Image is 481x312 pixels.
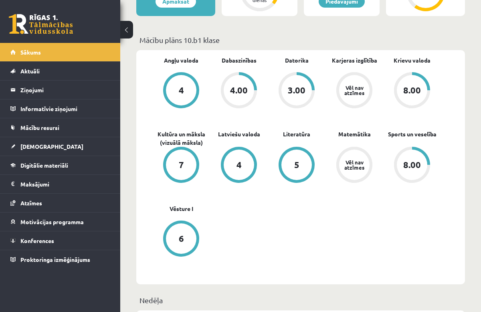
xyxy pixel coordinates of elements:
span: Sākums [20,49,41,56]
div: 7 [179,160,184,169]
span: Aktuāli [20,67,40,75]
legend: Ziņojumi [20,81,110,99]
div: 6 [179,234,184,243]
div: Vēl nav atzīmes [343,160,366,170]
a: Vēl nav atzīmes [325,147,383,184]
div: 4 [179,86,184,95]
a: Sākums [10,43,110,61]
a: 8.00 [383,147,441,184]
a: Digitālie materiāli [10,156,110,174]
div: 8.00 [403,160,421,169]
a: Datorika [285,56,309,65]
a: Vēl nav atzīmes [325,72,383,110]
a: 7 [152,147,210,184]
a: Kultūra un māksla (vizuālā māksla) [152,130,210,147]
span: Proktoringa izmēģinājums [20,256,90,263]
a: Angļu valoda [164,56,198,65]
a: Maksājumi [10,175,110,193]
a: 6 [152,221,210,258]
p: Nedēļa [139,295,462,306]
p: Mācību plāns 10.b1 klase [139,34,462,45]
a: Literatūra [283,130,310,138]
span: Digitālie materiāli [20,162,68,169]
span: Atzīmes [20,199,42,207]
a: Motivācijas programma [10,213,110,231]
span: Motivācijas programma [20,218,84,225]
a: [DEMOGRAPHIC_DATA] [10,137,110,156]
a: Krievu valoda [394,56,430,65]
div: 8.00 [403,86,421,95]
a: 5 [268,147,325,184]
div: 3.00 [288,86,305,95]
a: 4.00 [210,72,268,110]
a: Dabaszinības [222,56,257,65]
a: Latviešu valoda [218,130,260,138]
a: Sports un veselība [388,130,437,138]
span: Mācību resursi [20,124,59,131]
a: 4 [210,147,268,184]
a: Atzīmes [10,194,110,212]
div: Vēl nav atzīmes [343,85,366,95]
a: Matemātika [338,130,371,138]
a: Mācību resursi [10,118,110,137]
a: 4 [152,72,210,110]
div: 4 [236,160,242,169]
a: 8.00 [383,72,441,110]
legend: Informatīvie ziņojumi [20,99,110,118]
a: Konferences [10,231,110,250]
a: Karjeras izglītība [332,56,377,65]
div: 4.00 [230,86,248,95]
span: [DEMOGRAPHIC_DATA] [20,143,83,150]
a: Vēsture I [170,205,193,213]
legend: Maksājumi [20,175,110,193]
a: Rīgas 1. Tālmācības vidusskola [9,14,73,34]
div: 5 [294,160,299,169]
a: 3.00 [268,72,325,110]
a: Aktuāli [10,62,110,80]
a: Ziņojumi [10,81,110,99]
a: Informatīvie ziņojumi [10,99,110,118]
span: Konferences [20,237,54,244]
a: Proktoringa izmēģinājums [10,250,110,269]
